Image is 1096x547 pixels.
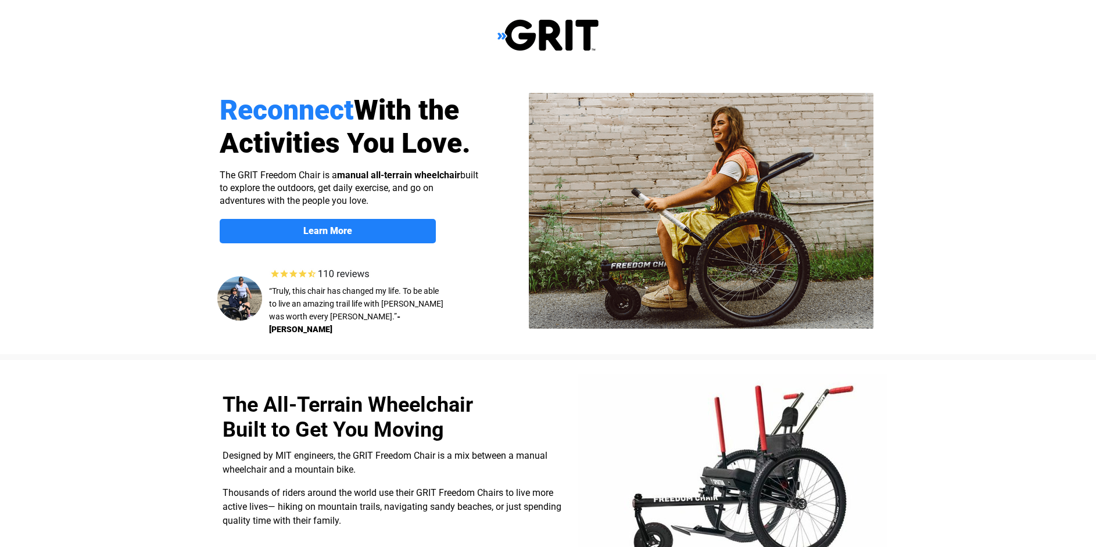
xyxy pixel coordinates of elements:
span: “Truly, this chair has changed my life. To be able to live an amazing trail life with [PERSON_NAM... [269,286,443,321]
span: Activities You Love. [220,127,471,160]
span: Thousands of riders around the world use their GRIT Freedom Chairs to live more active lives— hik... [223,487,561,526]
span: The GRIT Freedom Chair is a built to explore the outdoors, get daily exercise, and go on adventur... [220,170,478,206]
span: Reconnect [220,93,354,127]
strong: Learn More [303,225,352,236]
span: With the [354,93,459,127]
span: Designed by MIT engineers, the GRIT Freedom Chair is a mix between a manual wheelchair and a moun... [223,450,547,475]
a: Learn More [220,219,436,243]
strong: manual all-terrain wheelchair [337,170,460,181]
span: The All-Terrain Wheelchair Built to Get You Moving [223,393,473,442]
